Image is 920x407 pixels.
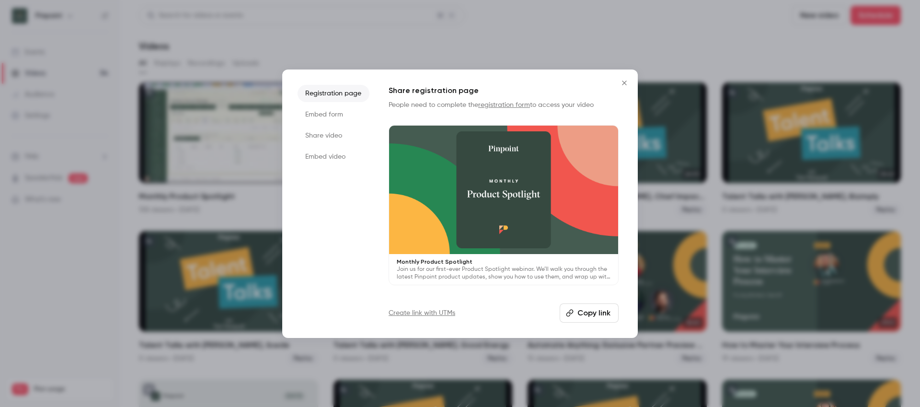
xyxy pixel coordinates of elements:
button: Close [615,73,634,93]
li: Share video [298,127,369,144]
a: registration form [478,102,530,108]
p: People need to complete the to access your video [389,100,619,110]
a: Create link with UTMs [389,308,455,318]
h1: Share registration page [389,85,619,96]
p: Join us for our first-ever Product Spotlight webinar. We’ll walk you through the latest Pinpoint ... [397,266,610,281]
li: Embed form [298,106,369,123]
li: Registration page [298,85,369,102]
button: Copy link [560,303,619,323]
li: Embed video [298,148,369,165]
a: Monthly Product SpotlightJoin us for our first-ever Product Spotlight webinar. We’ll walk you thr... [389,125,619,286]
p: Monthly Product Spotlight [397,258,610,266]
